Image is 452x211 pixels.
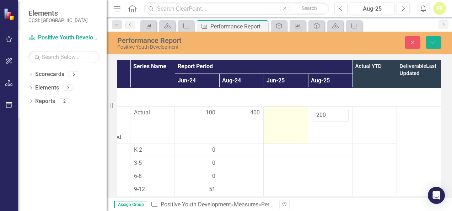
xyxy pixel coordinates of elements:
[35,97,55,105] a: Reports
[234,201,258,208] a: Measures
[28,34,99,42] a: Positive Youth Development
[1,88,437,94] div: Agency
[114,201,147,208] span: Assign Group
[35,84,59,92] a: Elements
[1,96,437,104] p: Westside Community Services
[63,85,74,91] div: 3
[302,5,317,11] span: Search
[134,159,171,167] span: 3-5
[117,44,294,50] div: Positive Youth Development
[4,8,16,21] img: ClearPoint Strategy
[352,5,392,13] div: Aug-25
[209,185,215,194] span: 51
[292,4,327,13] button: Search
[210,22,266,31] div: Performance Report
[161,201,231,208] a: Positive Youth Development
[261,201,311,208] div: Performance Report
[250,109,260,117] span: 400
[28,17,88,23] small: CCSI: [GEOGRAPHIC_DATA]
[134,146,171,154] span: K-2
[433,2,446,15] button: FE
[134,109,171,117] span: Actual
[134,185,171,194] span: 9-12
[350,2,395,15] button: Aug-25
[212,159,215,167] span: 0
[28,51,99,63] input: Search Below...
[206,109,215,117] span: 100
[28,9,88,17] span: Elements
[68,71,79,77] div: 6
[117,37,294,44] div: Performance Report
[35,70,64,79] a: Scorecards
[212,146,215,154] span: 0
[212,172,215,180] span: 0
[428,187,445,204] div: Open Intercom Messenger
[134,172,171,180] span: 6-8
[144,2,329,15] input: Search ClearPoint...
[59,98,70,104] div: 2
[151,201,274,209] div: » »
